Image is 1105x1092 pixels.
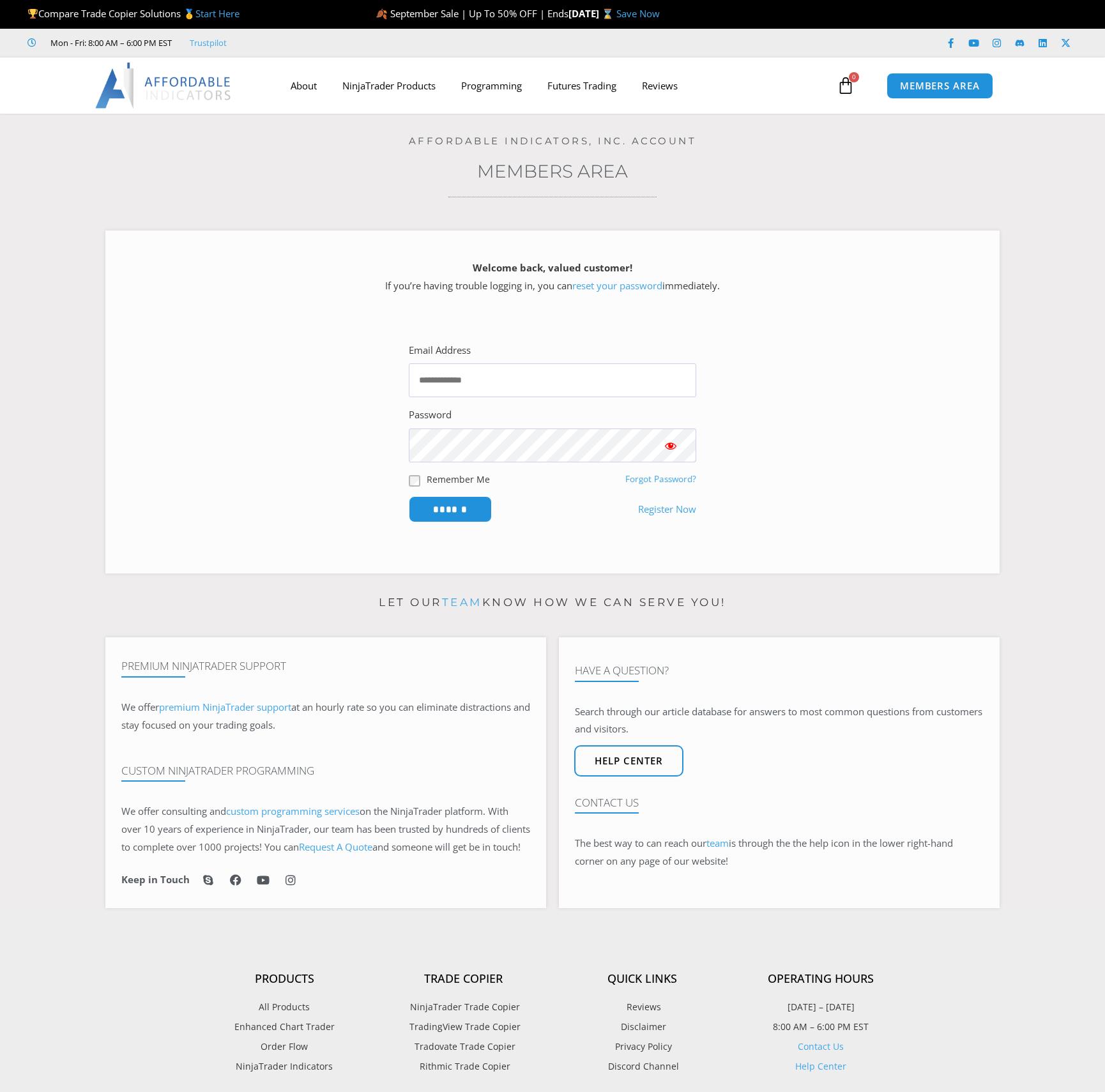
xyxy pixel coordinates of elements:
[552,1019,731,1035] a: Disclaimer
[330,71,448,100] a: NinjaTrader Products
[374,1038,552,1055] a: Tradovate Trade Copier
[195,1019,374,1035] a: Enhanced Chart Trader
[261,1038,308,1055] span: Order Flow
[374,1019,552,1035] a: TradingView Trade Copier
[818,67,874,104] a: 0
[731,1019,910,1035] p: 8:00 AM – 6:00 PM EST
[121,660,530,672] h4: Premium NinjaTrader Support
[638,501,696,519] a: Register Now
[616,7,660,20] a: Save Now
[236,1058,333,1075] span: NinjaTrader Indicators
[595,756,663,766] span: Help center
[612,1038,672,1055] span: Privacy Policy
[568,7,616,20] strong: [DATE] ⌛
[374,1058,552,1075] a: Rithmic Trade Copier
[535,71,629,100] a: Futures Trading
[299,840,372,853] a: Request A Quote
[427,473,490,486] label: Remember Me
[128,259,977,295] p: If you’re having trouble logging in, you can immediately.
[473,261,632,274] strong: Welcome back, valued customer!
[259,999,310,1015] span: All Products
[900,81,980,91] span: MEMBERS AREA
[849,72,859,82] span: 0
[374,999,552,1015] a: NinjaTrader Trade Copier
[409,135,697,147] a: Affordable Indicators, Inc. Account
[47,35,172,50] span: Mon - Fri: 8:00 AM – 6:00 PM EST
[105,593,1000,613] p: Let our know how we can serve you!
[195,1058,374,1075] a: NinjaTrader Indicators
[731,972,910,986] h4: Operating Hours
[374,972,552,986] h4: Trade Copier
[798,1040,844,1052] a: Contact Us
[731,999,910,1015] p: [DATE] – [DATE]
[575,664,984,677] h4: Have A Question?
[234,1019,335,1035] span: Enhanced Chart Trader
[448,71,535,100] a: Programming
[121,701,530,731] span: at an hourly rate so you can eliminate distractions and stay focused on your trading goals.
[411,1038,515,1055] span: Tradovate Trade Copier
[195,1038,374,1055] a: Order Flow
[190,35,227,50] a: Trustpilot
[406,1019,521,1035] span: TradingView Trade Copier
[887,73,993,99] a: MEMBERS AREA
[121,701,159,713] span: We offer
[407,999,520,1015] span: NinjaTrader Trade Copier
[706,837,729,849] a: team
[552,999,731,1015] a: Reviews
[278,71,330,100] a: About
[27,7,240,20] span: Compare Trade Copier Solutions 🥇
[416,1058,510,1075] span: Rithmic Trade Copier
[629,71,690,100] a: Reviews
[376,7,568,20] span: 🍂 September Sale | Up To 50% OFF | Ends
[95,63,232,109] img: LogoAI | Affordable Indicators – NinjaTrader
[226,805,360,817] a: custom programming services
[574,745,683,777] a: Help center
[409,406,452,424] label: Password
[575,796,984,809] h4: Contact Us
[623,999,661,1015] span: Reviews
[28,9,38,19] img: 🏆
[409,342,471,360] label: Email Address
[618,1019,666,1035] span: Disclaimer
[121,764,530,777] h4: Custom NinjaTrader Programming
[195,7,240,20] a: Start Here
[795,1060,846,1072] a: Help Center
[477,160,628,182] a: Members Area
[645,428,696,462] button: Show password
[575,703,984,739] p: Search through our article database for answers to most common questions from customers and visit...
[572,279,662,292] a: reset your password
[625,473,696,485] a: Forgot Password?
[575,835,984,870] p: The best way to can reach our is through the the help icon in the lower right-hand corner on any ...
[442,596,482,609] a: team
[552,972,731,986] h4: Quick Links
[552,1038,731,1055] a: Privacy Policy
[121,874,190,886] h6: Keep in Touch
[159,701,291,713] a: premium NinjaTrader support
[605,1058,679,1075] span: Discord Channel
[552,1058,731,1075] a: Discord Channel
[121,805,360,817] span: We offer consulting and
[121,805,530,853] span: on the NinjaTrader platform. With over 10 years of experience in NinjaTrader, our team has been t...
[195,972,374,986] h4: Products
[195,999,374,1015] a: All Products
[278,71,834,100] nav: Menu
